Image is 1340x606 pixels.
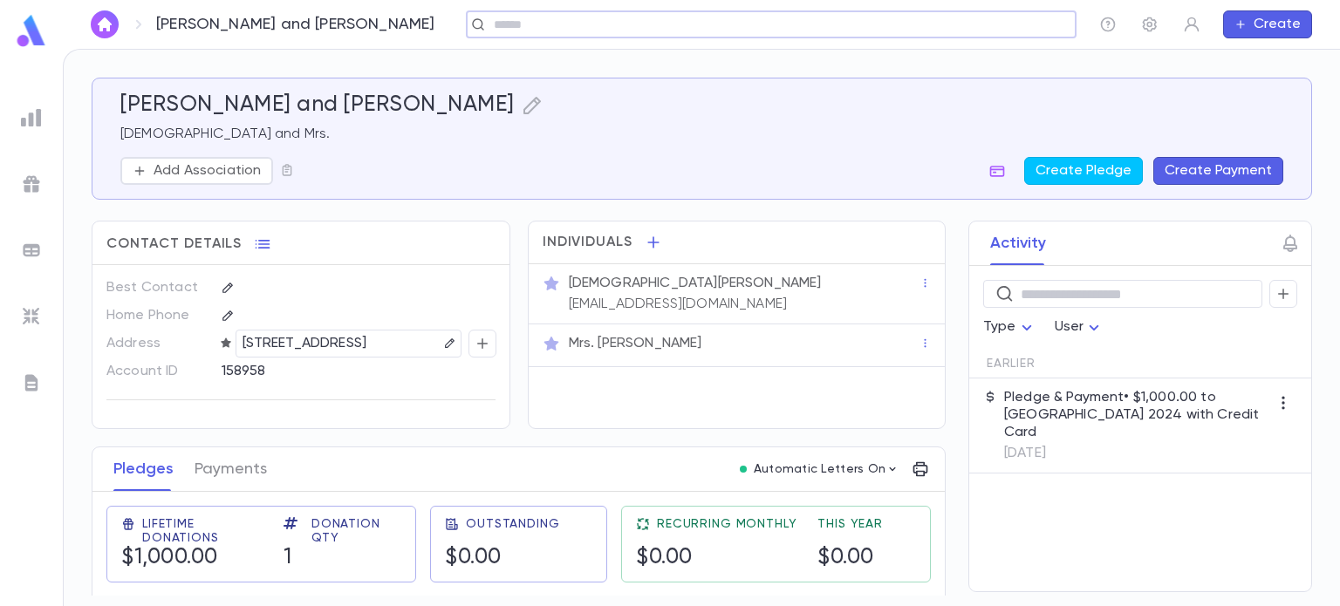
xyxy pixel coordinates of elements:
p: [PERSON_NAME] and [PERSON_NAME] [156,15,435,34]
span: Earlier [987,357,1036,371]
h5: $0.00 [636,545,693,571]
p: [DEMOGRAPHIC_DATA][PERSON_NAME] [569,275,822,292]
span: Contact Details [106,235,242,253]
span: Outstanding [466,517,559,531]
span: Individuals [543,234,633,251]
p: [EMAIL_ADDRESS][DOMAIN_NAME] [569,296,787,313]
img: imports_grey.530a8a0e642e233f2baf0ef88e8c9fcb.svg [21,306,42,327]
span: Type [983,320,1016,334]
button: Create Pledge [1024,157,1143,185]
h5: 1 [284,545,292,571]
img: campaigns_grey.99e729a5f7ee94e3726e6486bddda8f1.svg [21,174,42,194]
p: Pledge & Payment • $1,000.00 to [GEOGRAPHIC_DATA] 2024 with Credit Card [1004,389,1269,441]
p: Account ID [106,357,207,385]
h5: $0.00 [445,545,502,571]
button: Add Association [120,157,273,185]
p: Best Contact [106,274,207,302]
img: logo [14,14,49,48]
span: Donation Qty [311,517,401,545]
h5: $1,000.00 [121,545,218,571]
p: [STREET_ADDRESS] [243,333,367,354]
p: Automatic Letters On [754,462,886,476]
p: Address [106,330,207,357]
span: User [1055,320,1084,334]
img: home_white.a664292cf8c1dea59945f0da9f25487c.svg [94,17,115,31]
span: Lifetime Donations [142,517,263,545]
div: 158958 [222,357,438,384]
img: reports_grey.c525e4749d1bce6a11f5fe2a8de1b229.svg [21,107,42,128]
h5: $0.00 [817,545,874,571]
div: Type [983,310,1037,344]
button: Payments [195,447,267,491]
img: batches_grey.339ca447c9d9533ef1741baa751efc33.svg [21,240,42,261]
span: Recurring Monthly [657,517,796,531]
button: Create Payment [1153,157,1283,185]
span: This Year [817,517,883,531]
button: Create [1223,10,1312,38]
p: [DEMOGRAPHIC_DATA] and Mrs. [120,126,1283,143]
div: User [1055,310,1105,344]
p: [DATE] [1004,445,1269,462]
img: letters_grey.7941b92b52307dd3b8a917253454ce1c.svg [21,372,42,393]
button: Pledges [113,447,174,491]
button: Activity [990,221,1046,265]
p: Mrs. [PERSON_NAME] [569,335,702,352]
p: Home Phone [106,302,207,330]
button: Automatic Letters On [733,457,907,481]
h5: [PERSON_NAME] and [PERSON_NAME] [120,92,515,119]
p: Add Association [154,162,261,180]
